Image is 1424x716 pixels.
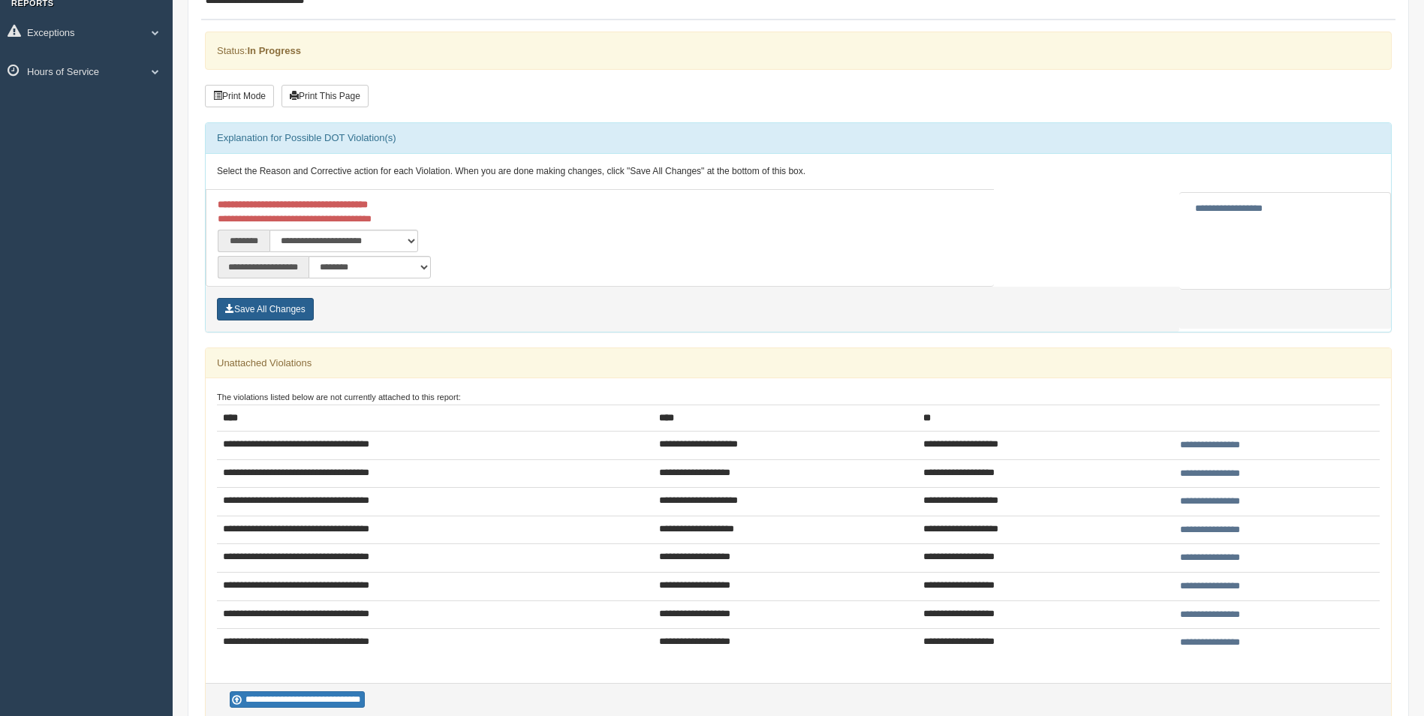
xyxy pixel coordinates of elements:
div: Select the Reason and Corrective action for each Violation. When you are done making changes, cli... [206,154,1391,190]
div: Status: [205,32,1392,70]
button: Print This Page [281,85,369,107]
strong: In Progress [247,45,301,56]
div: Explanation for Possible DOT Violation(s) [206,123,1391,153]
button: Save [217,298,314,320]
button: Print Mode [205,85,274,107]
small: The violations listed below are not currently attached to this report: [217,393,461,402]
div: Unattached Violations [206,348,1391,378]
